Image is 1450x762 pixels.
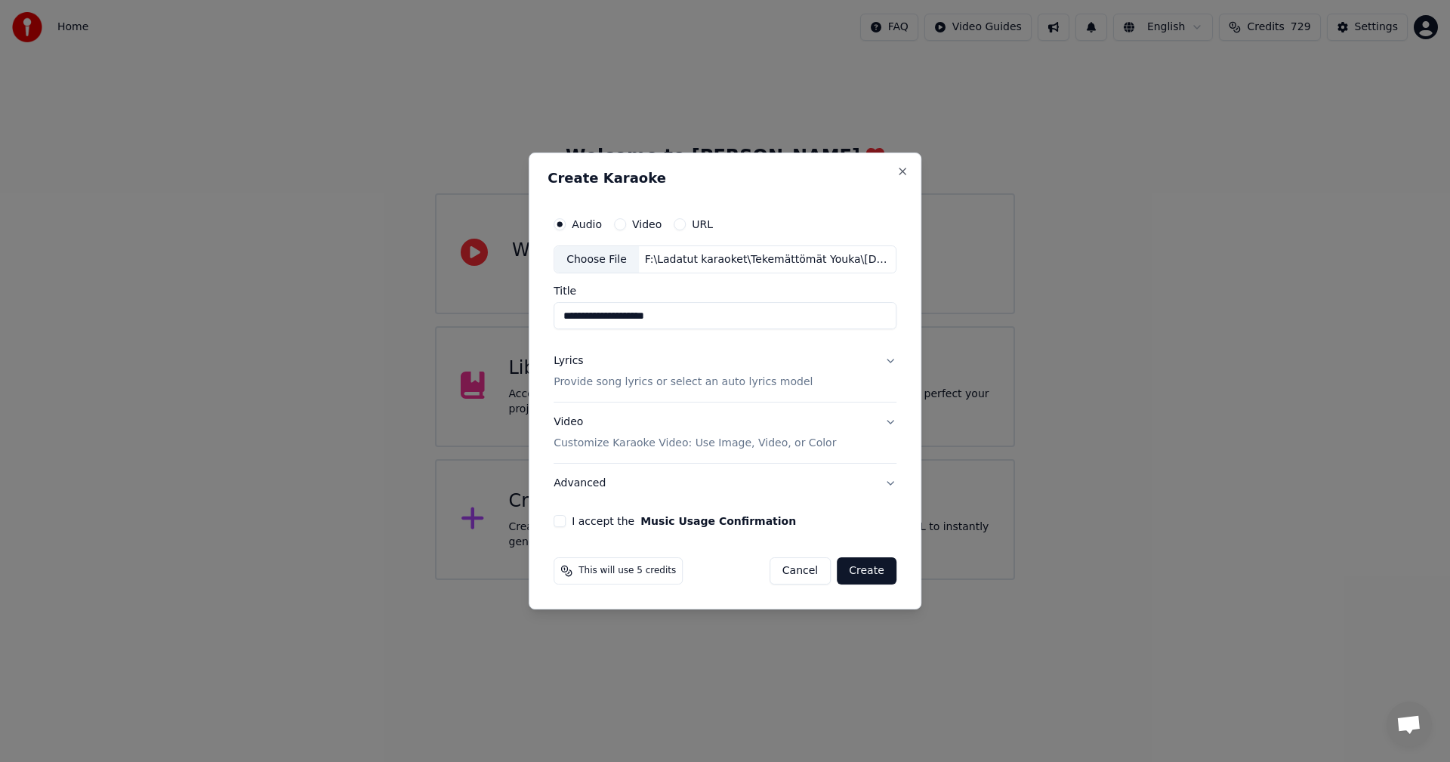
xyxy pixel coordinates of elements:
div: F:\Ladatut karaoket\Tekemättömät Youka\[DEMOGRAPHIC_DATA] naislaulajia\Päivät [PERSON_NAME].m4a [639,252,896,267]
label: Audio [572,219,602,230]
button: I accept the [640,516,796,526]
label: Title [554,286,896,297]
span: This will use 5 credits [578,565,676,577]
p: Customize Karaoke Video: Use Image, Video, or Color [554,436,836,451]
button: VideoCustomize Karaoke Video: Use Image, Video, or Color [554,403,896,464]
button: Create [837,557,896,585]
div: Video [554,415,836,452]
div: Lyrics [554,354,583,369]
label: I accept the [572,516,796,526]
label: Video [632,219,662,230]
button: Cancel [770,557,831,585]
p: Provide song lyrics or select an auto lyrics model [554,375,813,390]
button: LyricsProvide song lyrics or select an auto lyrics model [554,342,896,403]
button: Advanced [554,464,896,503]
label: URL [692,219,713,230]
h2: Create Karaoke [548,171,902,185]
div: Choose File [554,246,639,273]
